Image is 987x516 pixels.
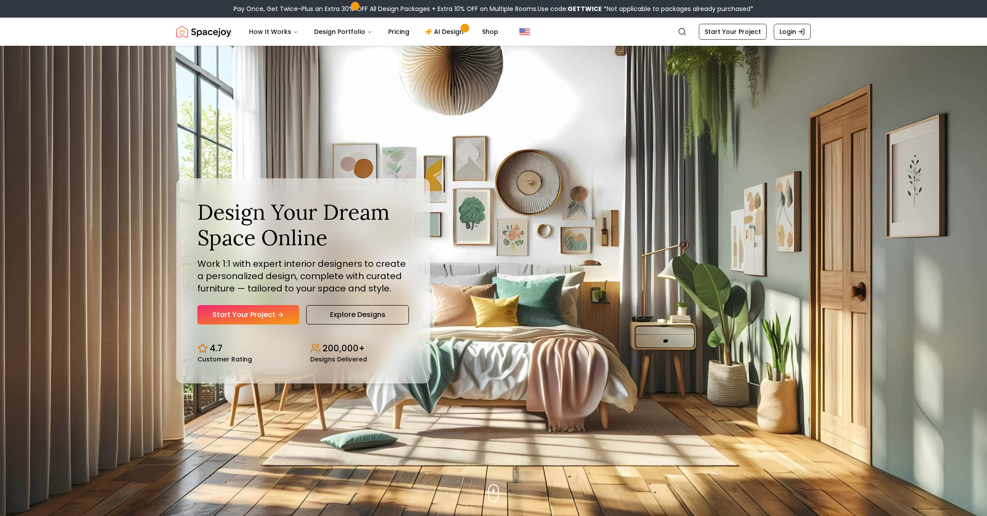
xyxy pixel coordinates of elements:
[234,4,753,13] div: Pay Once, Get Twice-Plus an Extra 30% OFF All Design Packages + Extra 10% OFF on Multiple Rooms.
[310,356,367,362] small: Designs Delivered
[323,342,365,354] p: 200,000+
[242,23,505,41] nav: Main
[774,24,811,40] a: Login
[699,24,767,40] a: Start Your Project
[538,4,602,13] span: Use code:
[568,4,602,13] b: GETTWICE
[197,335,409,362] div: Design stats
[602,4,753,13] span: *Not applicable to packages already purchased*
[197,356,252,362] small: Customer Rating
[475,23,505,41] a: Shop
[210,342,223,354] p: 4.7
[176,18,811,46] nav: Global
[197,258,409,295] p: Work 1:1 with expert interior designers to create a personalized design, complete with curated fu...
[176,23,231,41] a: Spacejoy
[307,23,379,41] button: Design Portfolio
[197,199,409,250] h1: Design Your Dream Space Online
[519,26,530,37] img: United States
[418,23,473,41] a: AI Design
[176,23,231,41] img: Spacejoy Logo
[242,23,305,41] button: How It Works
[381,23,416,41] a: Pricing
[306,305,409,324] a: Explore Designs
[197,305,299,324] a: Start Your Project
